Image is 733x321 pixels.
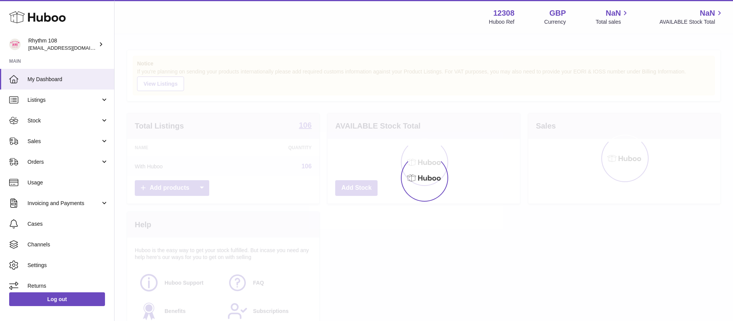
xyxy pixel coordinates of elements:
[27,200,100,207] span: Invoicing and Payments
[596,8,630,26] a: NaN Total sales
[544,18,566,26] div: Currency
[27,282,108,290] span: Returns
[28,37,97,52] div: Rhythm 108
[9,292,105,306] a: Log out
[27,96,100,104] span: Listings
[659,18,724,26] span: AVAILABLE Stock Total
[27,117,100,124] span: Stock
[27,262,108,269] span: Settings
[9,39,21,50] img: orders@rhythm108.com
[493,8,515,18] strong: 12308
[489,18,515,26] div: Huboo Ref
[659,8,724,26] a: NaN AVAILABLE Stock Total
[27,179,108,186] span: Usage
[27,241,108,248] span: Channels
[27,220,108,228] span: Cases
[28,45,112,51] span: [EMAIL_ADDRESS][DOMAIN_NAME]
[27,76,108,83] span: My Dashboard
[27,158,100,166] span: Orders
[27,138,100,145] span: Sales
[605,8,621,18] span: NaN
[596,18,630,26] span: Total sales
[700,8,715,18] span: NaN
[549,8,566,18] strong: GBP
